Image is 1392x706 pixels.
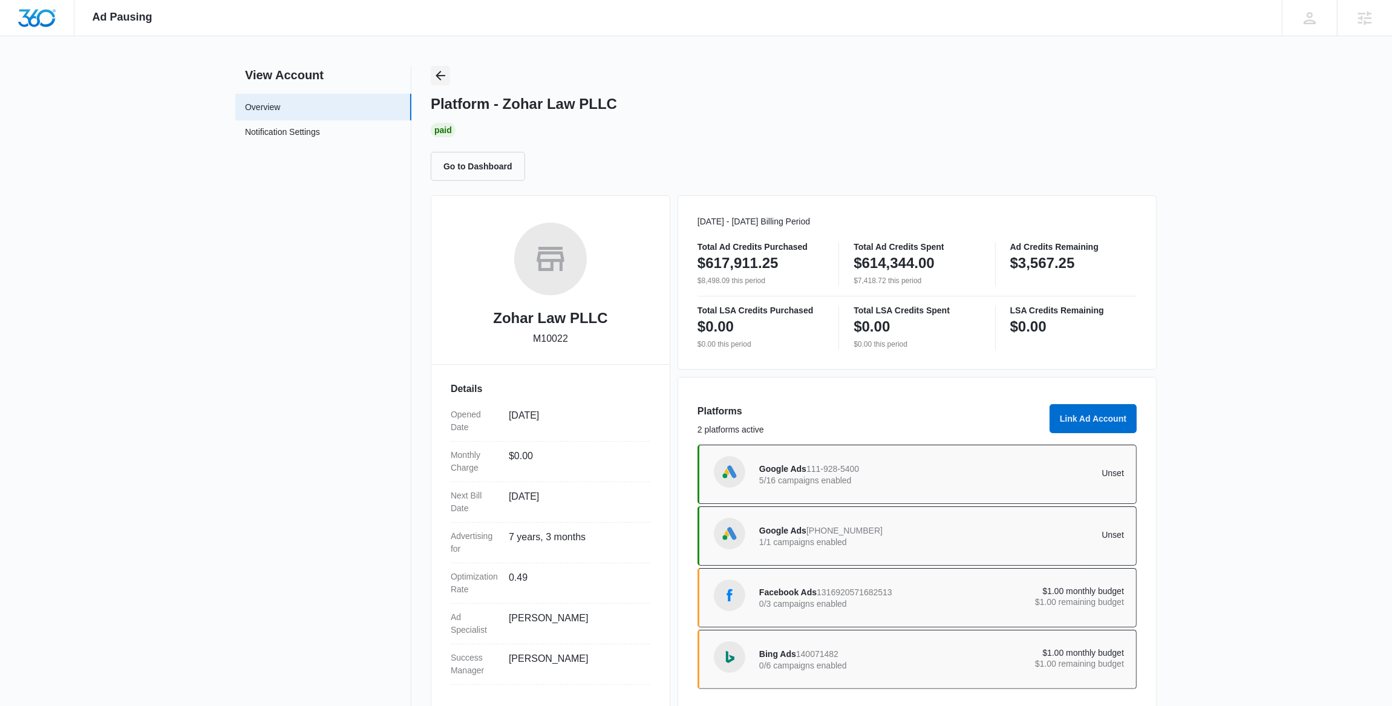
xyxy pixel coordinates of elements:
span: Facebook Ads [759,587,817,597]
dd: [DATE] [509,408,641,434]
h3: Platforms [698,404,1042,419]
p: $1.00 monthly budget [942,587,1125,595]
p: $0.00 [1010,317,1047,336]
dt: Monthly Charge [451,449,499,474]
h3: Details [451,382,650,396]
span: [PHONE_NUMBER] [806,526,883,535]
p: $617,911.25 [698,253,778,273]
a: Bing AdsBing Ads1400714820/6 campaigns enabled$1.00 monthly budget$1.00 remaining budget [698,630,1137,689]
p: LSA Credits Remaining [1010,306,1137,315]
a: Facebook AdsFacebook Ads13169205716825130/3 campaigns enabled$1.00 monthly budget$1.00 remaining ... [698,568,1137,627]
div: Optimization Rate0.49 [451,563,650,604]
dd: 7 years, 3 months [509,530,641,555]
p: $1.00 remaining budget [942,659,1125,668]
p: Total Ad Credits Purchased [698,243,824,251]
p: [DATE] - [DATE] Billing Period [698,215,1137,228]
span: Google Ads [759,464,806,474]
dd: $0.00 [509,449,641,474]
p: 2 platforms active [698,423,1042,436]
a: Google AdsGoogle Ads111-928-54005/16 campaigns enabledUnset [698,445,1137,504]
p: $7,418.72 this period [854,275,980,286]
p: $0.00 this period [854,339,980,350]
p: Total Ad Credits Spent [854,243,980,251]
p: Unset [942,469,1125,477]
a: Notification Settings [245,126,320,142]
p: 5/16 campaigns enabled [759,476,942,485]
p: $1.00 remaining budget [942,598,1125,606]
p: M10022 [533,332,568,346]
dt: Opened Date [451,408,499,434]
div: Monthly Charge$0.00 [451,442,650,482]
img: Facebook Ads [721,586,739,604]
h2: Zohar Law PLLC [493,307,607,329]
img: Google Ads [721,463,739,481]
div: Paid [431,123,456,137]
p: $0.00 [698,317,734,336]
p: $0.00 [854,317,890,336]
img: Google Ads [721,525,739,543]
span: Ad Pausing [93,11,152,24]
span: Google Ads [759,526,806,535]
h2: View Account [235,66,411,84]
dd: [DATE] [509,489,641,515]
div: Opened Date[DATE] [451,401,650,442]
p: Total LSA Credits Purchased [698,306,824,315]
button: Link Ad Account [1050,404,1137,433]
dd: [PERSON_NAME] [509,652,641,677]
dd: [PERSON_NAME] [509,611,641,636]
p: 0/3 campaigns enabled [759,600,942,608]
h1: Platform - Zohar Law PLLC [431,95,617,113]
dt: Next Bill Date [451,489,499,515]
span: 140071482 [796,649,838,659]
p: 1/1 campaigns enabled [759,538,942,546]
p: $8,498.09 this period [698,275,824,286]
dt: Advertising for [451,530,499,555]
button: Go to Dashboard [431,152,525,181]
dt: Optimization Rate [451,570,499,596]
div: Next Bill Date[DATE] [451,482,650,523]
dt: Ad Specialist [451,611,499,636]
p: $0.00 this period [698,339,824,350]
p: $1.00 monthly budget [942,649,1125,657]
a: Overview [245,101,280,114]
a: Go to Dashboard [431,161,532,171]
div: Ad Specialist[PERSON_NAME] [451,604,650,644]
p: 0/6 campaigns enabled [759,661,942,670]
p: Unset [942,531,1125,539]
p: Ad Credits Remaining [1010,243,1137,251]
dd: 0.49 [509,570,641,596]
button: Back [431,66,450,85]
span: 1316920571682513 [817,587,892,597]
p: Total LSA Credits Spent [854,306,980,315]
a: Google AdsGoogle Ads[PHONE_NUMBER]1/1 campaigns enabledUnset [698,506,1137,566]
span: 111-928-5400 [806,464,859,474]
span: Bing Ads [759,649,796,659]
div: Success Manager[PERSON_NAME] [451,644,650,685]
p: $3,567.25 [1010,253,1075,273]
img: Bing Ads [721,648,739,666]
dt: Success Manager [451,652,499,677]
div: Advertising for7 years, 3 months [451,523,650,563]
p: $614,344.00 [854,253,934,273]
